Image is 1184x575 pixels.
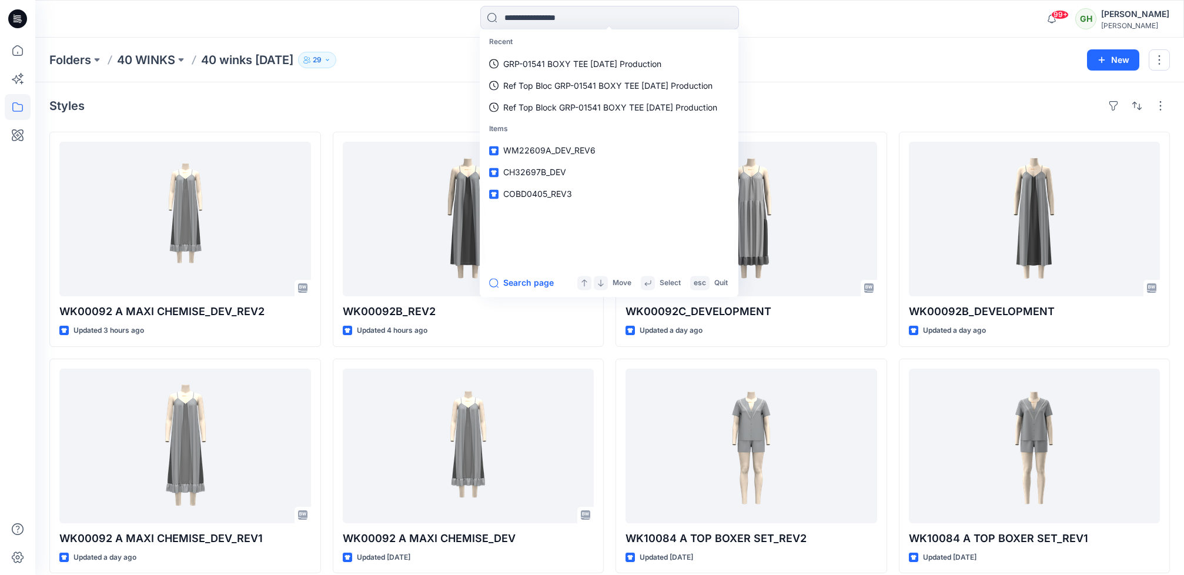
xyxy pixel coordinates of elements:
p: esc [694,277,706,289]
a: WK00092 A MAXI CHEMISE_DEV_REV1 [59,369,311,523]
p: Ref Top Bloc GRP-01541 BOXY TEE May'25 Production [503,79,713,92]
p: WK00092B_REV2 [343,303,594,320]
p: WK10084 A TOP BOXER SET_REV1 [909,530,1160,547]
p: Updated a day ago [923,325,986,337]
a: WK00092C_DEVELOPMENT [626,142,877,296]
p: Updated a day ago [73,551,136,564]
a: CH32697B_DEV [482,162,736,183]
p: Quit [714,277,728,289]
span: WM22609A_DEV_REV6 [503,146,596,156]
p: 29 [313,54,322,66]
p: Move [613,277,631,289]
a: WK00092 A MAXI CHEMISE_DEV [343,369,594,523]
p: Updated [DATE] [923,551,976,564]
a: WK10084 A TOP BOXER SET_REV2 [626,369,877,523]
a: GRP-01541 BOXY TEE [DATE] Production [482,53,736,75]
span: COBD0405_REV3 [503,189,572,199]
a: WK00092B_DEVELOPMENT [909,142,1160,296]
div: [PERSON_NAME] [1101,7,1169,21]
a: 40 WINKS [117,52,175,68]
p: WK00092 A MAXI CHEMISE_DEV_REV1 [59,530,311,547]
a: WM22609A_DEV_REV6 [482,140,736,162]
p: Ref Top Block GRP-01541 BOXY TEE May'25 Production [503,101,717,113]
p: Updated 4 hours ago [357,325,427,337]
span: CH32697B_DEV [503,168,566,178]
a: WK10084 A TOP BOXER SET_REV1 [909,369,1160,523]
p: Updated [DATE] [357,551,410,564]
p: WK10084 A TOP BOXER SET_REV2 [626,530,877,547]
p: WK00092 A MAXI CHEMISE_DEV [343,530,594,547]
p: WK00092C_DEVELOPMENT [626,303,877,320]
p: WK00092 A MAXI CHEMISE_DEV_REV2 [59,303,311,320]
p: GRP-01541 BOXY TEE May'25 Production [503,58,661,70]
p: Updated 3 hours ago [73,325,144,337]
p: 40 winks [DATE] [201,52,293,68]
a: Ref Top Block GRP-01541 BOXY TEE [DATE] Production [482,96,736,118]
div: GH [1075,8,1096,29]
button: New [1087,49,1139,71]
p: WK00092B_DEVELOPMENT [909,303,1160,320]
p: Updated a day ago [640,325,703,337]
a: Ref Top Bloc GRP-01541 BOXY TEE [DATE] Production [482,75,736,96]
div: [PERSON_NAME] [1101,21,1169,30]
p: Items [482,118,736,140]
a: WK00092 A MAXI CHEMISE_DEV_REV2 [59,142,311,296]
button: Search page [489,276,554,290]
button: 29 [298,52,336,68]
h4: Styles [49,99,85,113]
p: Select [660,277,681,289]
p: Recent [482,31,736,53]
a: COBD0405_REV3 [482,183,736,205]
a: WK00092B_REV2 [343,142,594,296]
a: Folders [49,52,91,68]
p: Updated [DATE] [640,551,693,564]
span: 99+ [1051,10,1069,19]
